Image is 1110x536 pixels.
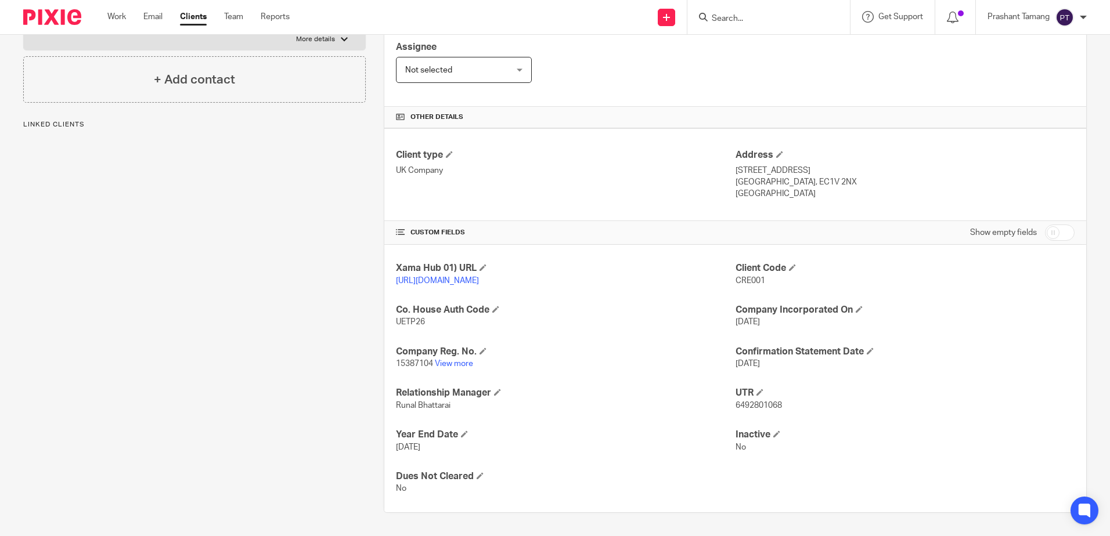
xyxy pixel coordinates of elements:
h4: Company Incorporated On [736,304,1075,316]
p: [GEOGRAPHIC_DATA] [736,188,1075,200]
span: [DATE] [736,360,760,368]
a: Clients [180,11,207,23]
span: UETP26 [396,318,425,326]
h4: Client Code [736,262,1075,274]
h4: CUSTOM FIELDS [396,228,735,237]
h4: Address [736,149,1075,161]
span: No [396,484,406,492]
span: [DATE] [736,318,760,326]
h4: + Add contact [154,71,235,89]
a: Email [143,11,163,23]
h4: Co. House Auth Code [396,304,735,316]
span: Other details [410,113,463,122]
h4: Client type [396,149,735,161]
p: Linked clients [23,120,366,129]
label: Show empty fields [970,227,1037,238]
img: svg%3E [1055,8,1074,27]
h4: Company Reg. No. [396,346,735,358]
a: Work [107,11,126,23]
a: View more [435,360,473,368]
span: Assignee [396,42,437,52]
h4: Xama Hub 01) URL [396,262,735,274]
h4: Relationship Manager [396,387,735,399]
span: Get Support [878,13,923,21]
h4: Confirmation Statement Date [736,346,1075,358]
a: Team [224,11,243,23]
span: 15387104 [396,360,433,368]
span: Not selected [405,66,452,74]
span: [DATE] [396,443,420,451]
img: Pixie [23,9,81,25]
p: [STREET_ADDRESS] [736,165,1075,176]
p: Prashant Tamang [988,11,1050,23]
p: UK Company [396,165,735,176]
h4: Inactive [736,429,1075,441]
span: CRE001 [736,277,765,285]
p: [GEOGRAPHIC_DATA], EC1V 2NX [736,176,1075,188]
a: Reports [261,11,290,23]
input: Search [711,14,815,24]
span: Runal Bhattarai [396,401,451,410]
span: 6492801068 [736,401,782,410]
h4: UTR [736,387,1075,399]
h4: Year End Date [396,429,735,441]
h4: Dues Not Cleared [396,470,735,483]
p: More details [296,35,335,44]
a: [URL][DOMAIN_NAME] [396,277,479,285]
span: No [736,443,746,451]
